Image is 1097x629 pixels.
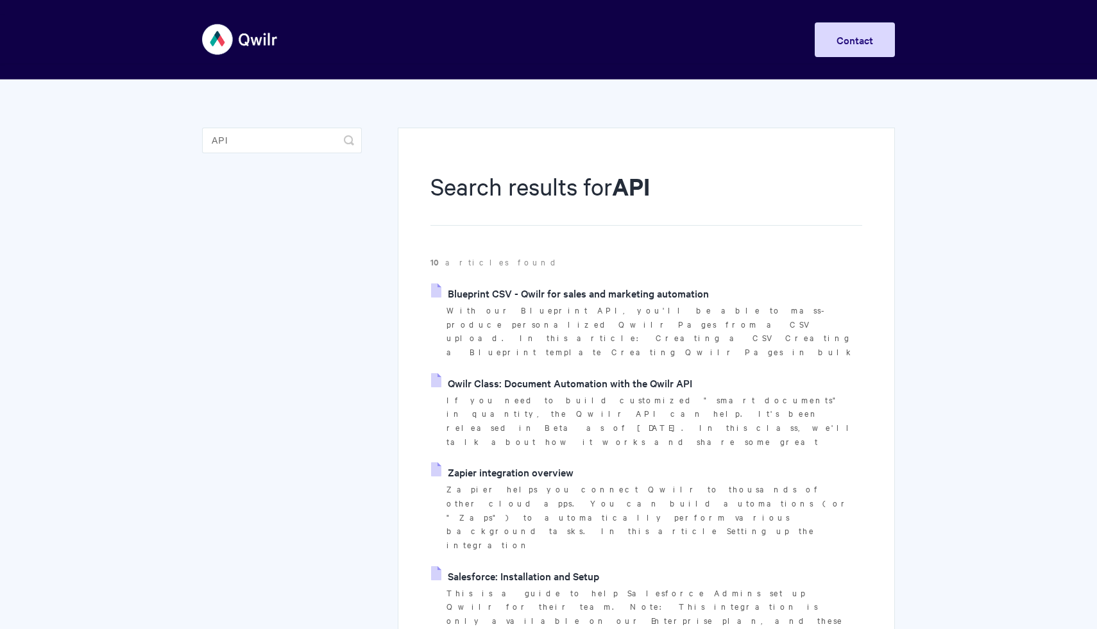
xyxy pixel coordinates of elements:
[431,566,599,585] a: Salesforce: Installation and Setup
[446,393,862,449] p: If you need to build customized "smart documents" in quantity, the Qwilr API can help. It's been ...
[446,303,862,359] p: With our Blueprint API, you'll be able to mass-produce personalized Qwilr Pages from a CSV upload...
[202,15,278,63] img: Qwilr Help Center
[446,482,862,552] p: Zapier helps you connect Qwilr to thousands of other cloud apps. You can build automations (or "Z...
[430,255,862,269] p: articles found
[430,256,445,268] strong: 10
[431,462,574,482] a: Zapier integration overview
[815,22,895,57] a: Contact
[202,128,362,153] input: Search
[431,373,692,392] a: Qwilr Class: Document Automation with the Qwilr API
[431,283,709,303] a: Blueprint CSV - Qwilr for sales and marketing automation
[612,171,650,202] strong: API
[430,170,862,226] h1: Search results for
